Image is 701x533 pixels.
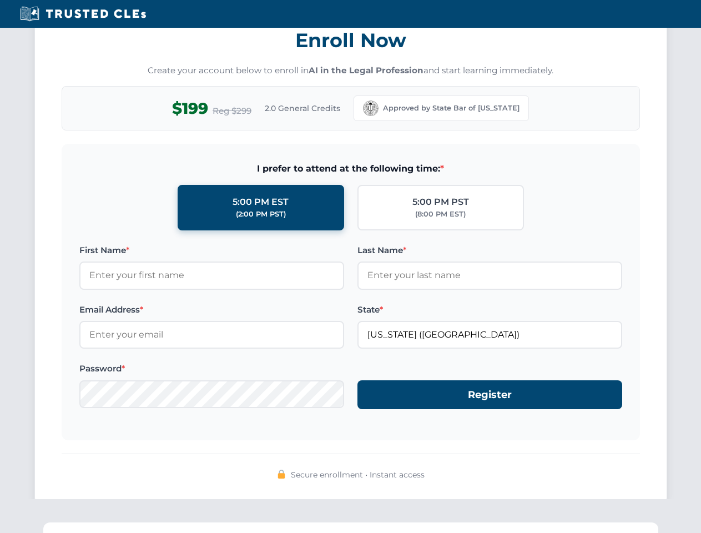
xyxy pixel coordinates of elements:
[277,470,286,479] img: 🔒
[415,209,466,220] div: (8:00 PM EST)
[357,262,622,289] input: Enter your last name
[79,162,622,176] span: I prefer to attend at the following time:
[383,103,520,114] span: Approved by State Bar of [US_STATE]
[236,209,286,220] div: (2:00 PM PST)
[62,23,640,58] h3: Enroll Now
[79,262,344,289] input: Enter your first name
[17,6,149,22] img: Trusted CLEs
[79,362,344,375] label: Password
[291,469,425,481] span: Secure enrollment • Instant access
[363,100,379,116] img: California Bar
[357,303,622,316] label: State
[62,64,640,77] p: Create your account below to enroll in and start learning immediately.
[412,195,469,209] div: 5:00 PM PST
[79,303,344,316] label: Email Address
[309,65,423,76] strong: AI in the Legal Profession
[172,96,208,121] span: $199
[233,195,289,209] div: 5:00 PM EST
[265,102,340,114] span: 2.0 General Credits
[357,380,622,410] button: Register
[357,321,622,349] input: California (CA)
[79,244,344,257] label: First Name
[213,104,251,118] span: Reg $299
[79,321,344,349] input: Enter your email
[357,244,622,257] label: Last Name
